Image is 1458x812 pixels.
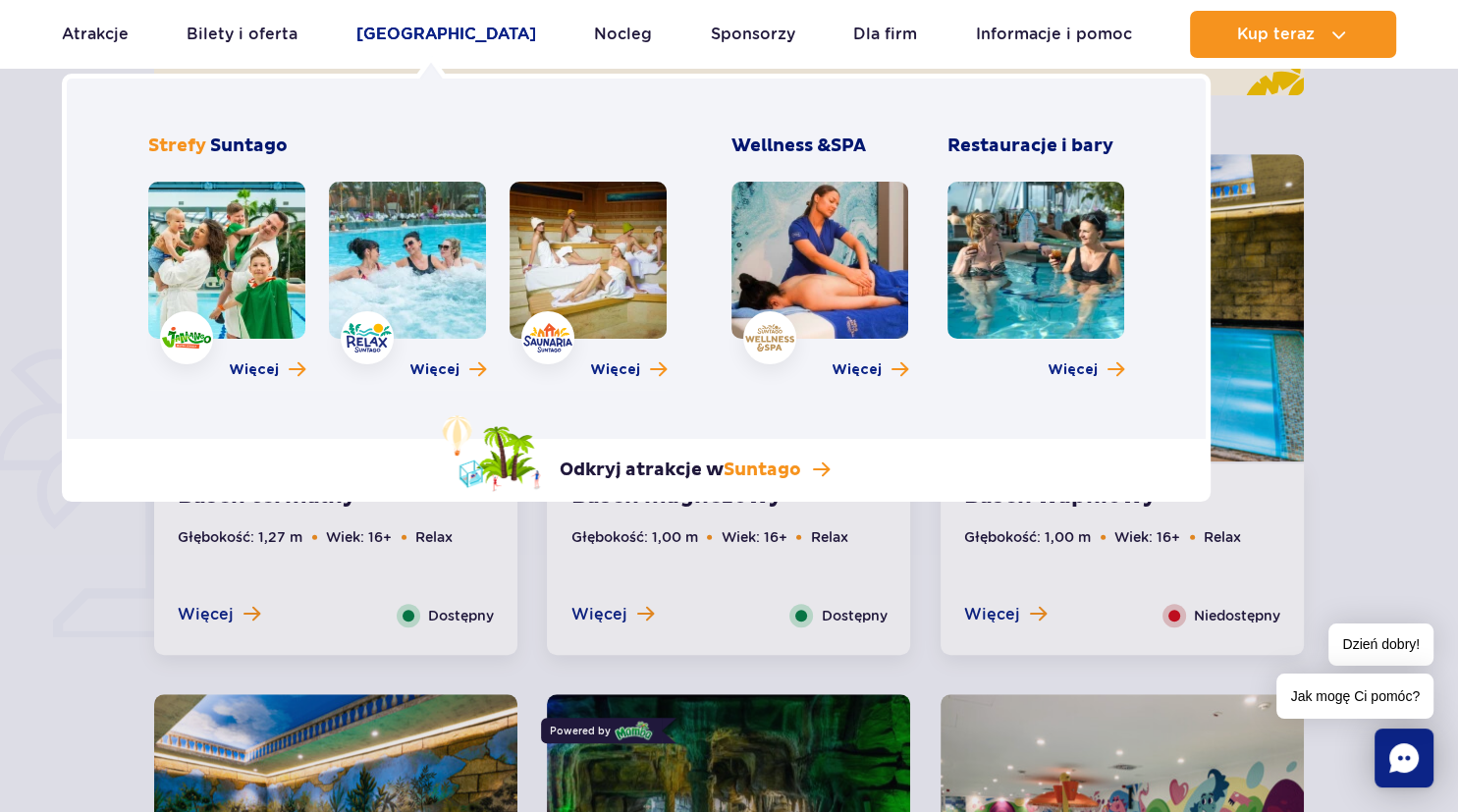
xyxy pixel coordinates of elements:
[187,11,297,58] a: Bilety i oferta
[590,360,667,380] a: Więcej o strefie Saunaria
[148,135,206,157] span: Strefy
[210,135,288,157] span: Suntago
[229,360,279,380] span: Więcej
[976,11,1132,58] a: Informacje i pomoc
[1328,623,1433,666] span: Dzień dobry!
[1237,26,1315,43] span: Kup teraz
[853,11,917,58] a: Dla firm
[731,135,866,157] span: Wellness &
[594,11,652,58] a: Nocleg
[1048,360,1098,380] span: Więcej
[560,459,801,482] p: Odkryj atrakcje w
[832,360,908,380] a: Więcej o Wellness & SPA
[409,360,459,380] span: Więcej
[1375,729,1433,787] div: Chat
[356,11,536,58] a: [GEOGRAPHIC_DATA]
[1190,11,1396,58] button: Kup teraz
[711,11,795,58] a: Sponsorzy
[947,135,1124,158] h3: Restauracje i bary
[1276,674,1433,719] span: Jak mogę Ci pomóc?
[62,11,129,58] a: Atrakcje
[832,360,882,380] span: Więcej
[1048,360,1124,380] a: Więcej o Restauracje i bary
[442,415,830,492] a: Odkryj atrakcje wSuntago
[409,360,486,380] a: Więcej o strefie Relax
[590,360,640,380] span: Więcej
[831,135,866,157] span: SPA
[229,360,305,380] a: Więcej o strefie Jamango
[724,459,801,481] span: Suntago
